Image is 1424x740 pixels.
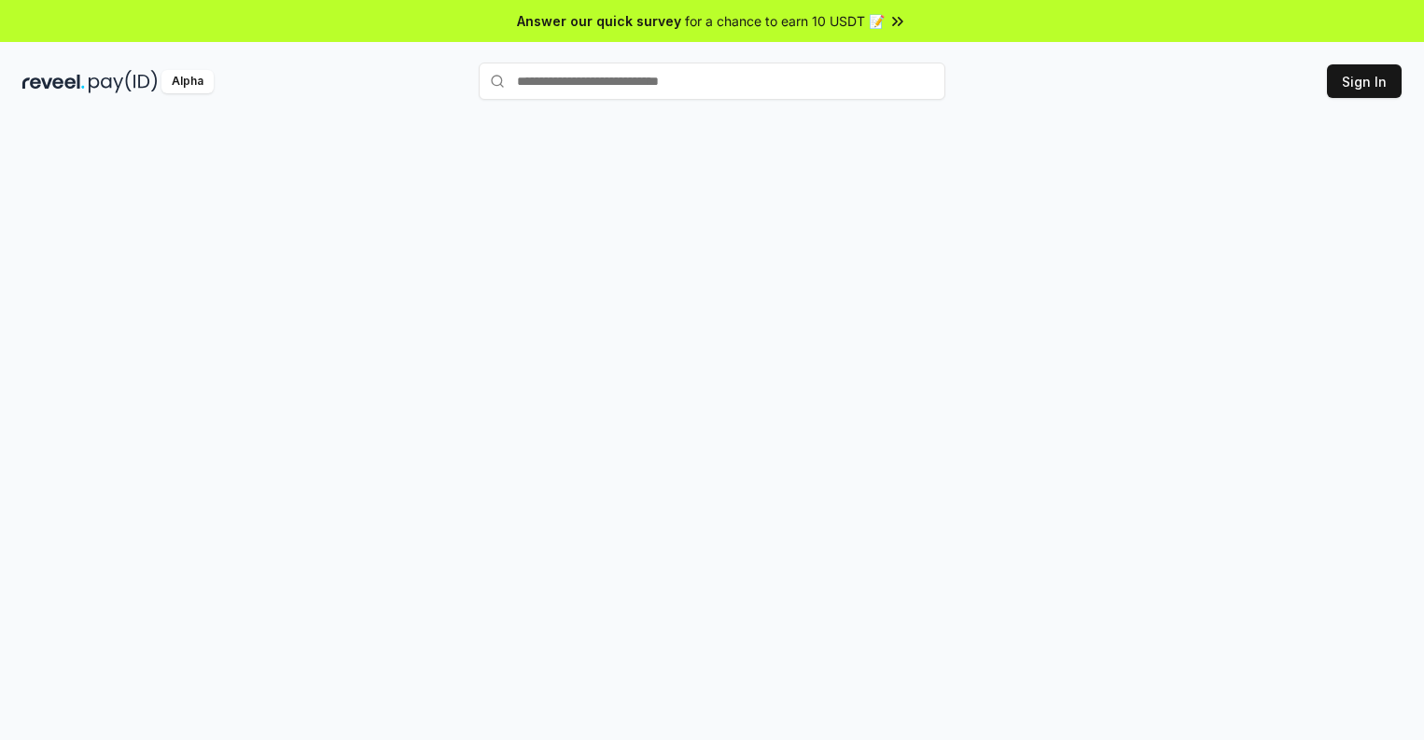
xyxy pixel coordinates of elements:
[22,70,85,93] img: reveel_dark
[89,70,158,93] img: pay_id
[1327,64,1402,98] button: Sign In
[685,11,885,31] span: for a chance to earn 10 USDT 📝
[161,70,214,93] div: Alpha
[517,11,681,31] span: Answer our quick survey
